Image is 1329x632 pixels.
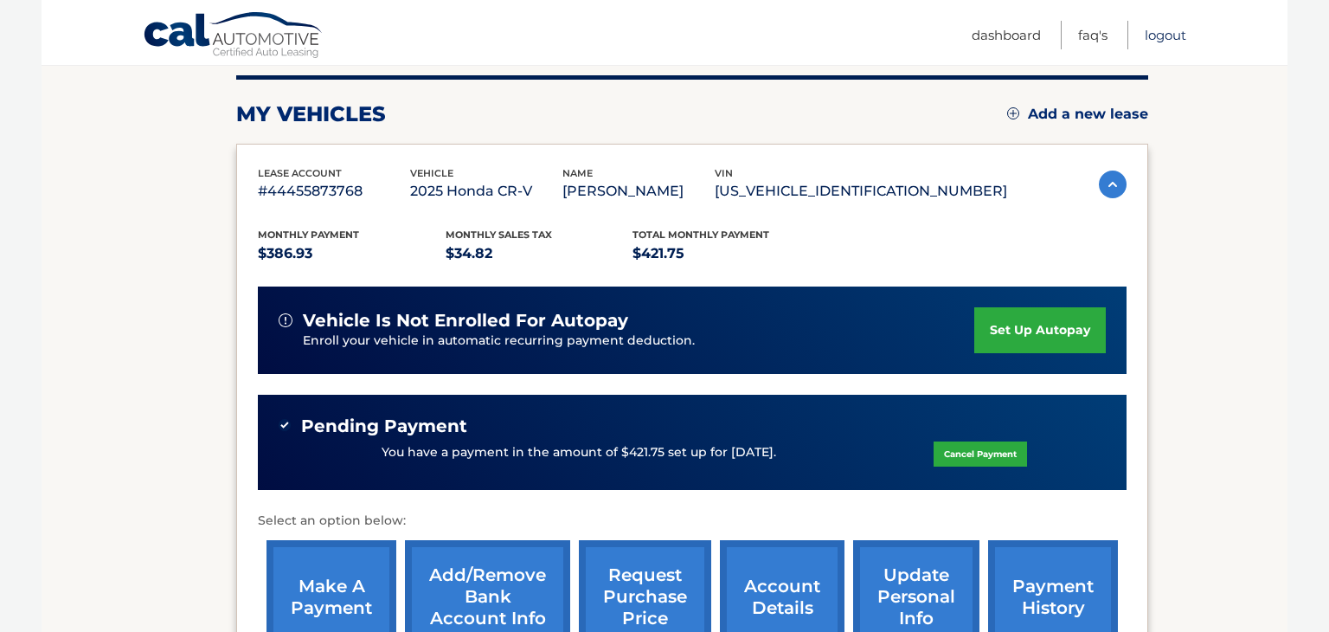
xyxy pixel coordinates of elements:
[258,167,342,179] span: lease account
[143,11,324,61] a: Cal Automotive
[1007,106,1148,123] a: Add a new lease
[715,179,1007,203] p: [US_VEHICLE_IDENTIFICATION_NUMBER]
[258,179,410,203] p: #44455873768
[1007,107,1019,119] img: add.svg
[1099,171,1127,198] img: accordion-active.svg
[446,242,633,266] p: $34.82
[279,313,292,327] img: alert-white.svg
[410,179,562,203] p: 2025 Honda CR-V
[258,229,359,241] span: Monthly Payment
[410,167,453,179] span: vehicle
[632,229,769,241] span: Total Monthly Payment
[258,242,446,266] p: $386.93
[974,307,1106,353] a: set up autopay
[632,242,820,266] p: $421.75
[562,167,593,179] span: name
[279,419,291,431] img: check-green.svg
[562,179,715,203] p: [PERSON_NAME]
[1145,21,1186,49] a: Logout
[972,21,1041,49] a: Dashboard
[715,167,733,179] span: vin
[934,442,1027,467] a: Cancel Payment
[236,101,386,127] h2: my vehicles
[1078,21,1107,49] a: FAQ's
[301,416,467,437] span: Pending Payment
[258,511,1127,532] p: Select an option below:
[303,332,974,351] p: Enroll your vehicle in automatic recurring payment deduction.
[303,310,628,332] span: vehicle is not enrolled for autopay
[382,443,776,462] p: You have a payment in the amount of $421.75 set up for [DATE].
[446,229,552,241] span: Monthly sales Tax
